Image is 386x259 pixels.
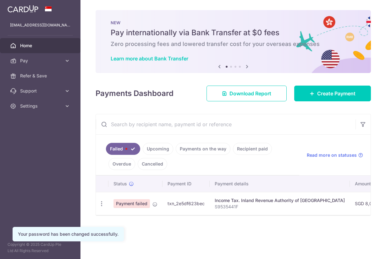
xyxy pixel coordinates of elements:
[10,22,70,28] p: [EMAIL_ADDRESS][DOMAIN_NAME]
[113,181,127,187] span: Status
[8,5,38,13] img: CardUp
[233,143,272,155] a: Recipient paid
[229,90,271,97] span: Download Report
[163,192,210,215] td: txn_2e5df623bec
[20,42,62,49] span: Home
[138,158,167,170] a: Cancelled
[143,143,173,155] a: Upcoming
[163,176,210,192] th: Payment ID
[96,88,174,99] h4: Payments Dashboard
[96,10,371,73] img: Bank transfer banner
[207,86,287,101] a: Download Report
[307,152,357,158] span: Read more on statuses
[307,152,363,158] a: Read more on statuses
[111,20,356,25] p: NEW
[106,143,140,155] a: Failed
[176,143,230,155] a: Payments on the way
[111,28,356,38] h5: Pay internationally via Bank Transfer at $0 fees
[355,181,371,187] span: Amount
[111,55,188,62] a: Learn more about Bank Transfer
[20,103,62,109] span: Settings
[317,90,356,97] span: Create Payment
[20,88,62,94] span: Support
[215,204,345,210] p: S9535441F
[113,199,150,208] span: Payment failed
[20,73,62,79] span: Refer & Save
[294,86,371,101] a: Create Payment
[215,197,345,204] div: Income Tax. Inland Revenue Authority of [GEOGRAPHIC_DATA]
[108,158,135,170] a: Overdue
[20,58,62,64] span: Pay
[18,231,119,237] div: Your password has been changed successfully.
[111,40,356,48] h6: Zero processing fees and lowered transfer cost for your overseas expenses
[96,114,356,134] input: Search by recipient name, payment id or reference
[210,176,350,192] th: Payment details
